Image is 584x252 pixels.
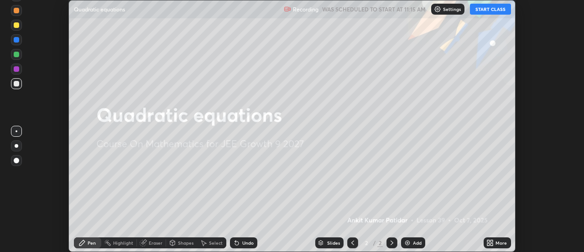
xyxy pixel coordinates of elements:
div: Shapes [178,241,193,245]
div: Pen [88,241,96,245]
div: Undo [242,241,254,245]
div: Slides [327,241,340,245]
p: Recording [293,6,318,13]
div: Highlight [113,241,133,245]
div: 2 [362,240,371,246]
div: Eraser [149,241,162,245]
p: Quadratic equations [74,5,125,13]
img: class-settings-icons [434,5,441,13]
h5: WAS SCHEDULED TO START AT 11:15 AM [322,5,426,13]
div: / [373,240,375,246]
div: 2 [377,239,383,247]
p: Settings [443,7,461,11]
img: recording.375f2c34.svg [284,5,291,13]
div: Select [209,241,223,245]
div: More [495,241,507,245]
img: add-slide-button [404,239,411,247]
button: START CLASS [470,4,511,15]
div: Add [413,241,422,245]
